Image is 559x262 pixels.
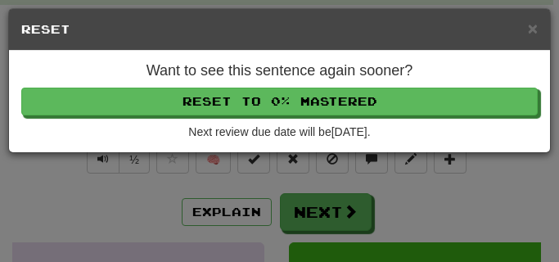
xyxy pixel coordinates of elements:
[21,88,538,115] button: Reset to 0% Mastered
[528,20,538,37] button: Close
[528,19,538,38] span: ×
[21,124,538,140] div: Next review due date will be [DATE] .
[21,63,538,79] h4: Want to see this sentence again sooner?
[21,21,538,38] h5: Reset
